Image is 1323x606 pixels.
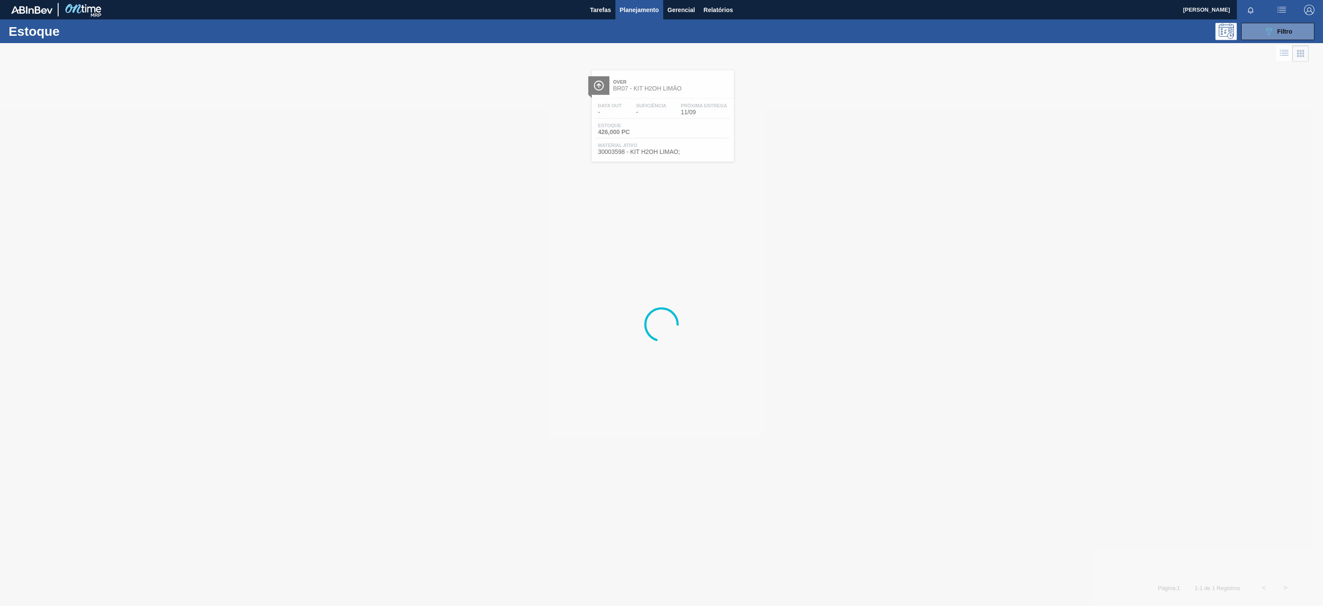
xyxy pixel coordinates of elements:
[1304,5,1314,15] img: Logout
[1276,5,1287,15] img: userActions
[668,5,695,15] span: Gerencial
[590,5,611,15] span: Tarefas
[9,26,146,36] h1: Estoque
[620,5,659,15] span: Planejamento
[1277,28,1292,35] span: Filtro
[1241,23,1314,40] button: Filtro
[1215,23,1237,40] div: Pogramando: nenhum usuário selecionado
[704,5,733,15] span: Relatórios
[1237,4,1264,16] button: Notificações
[11,6,53,14] img: TNhmsLtSVTkK8tSr43FrP2fwEKptu5GPRR3wAAAABJRU5ErkJggg==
